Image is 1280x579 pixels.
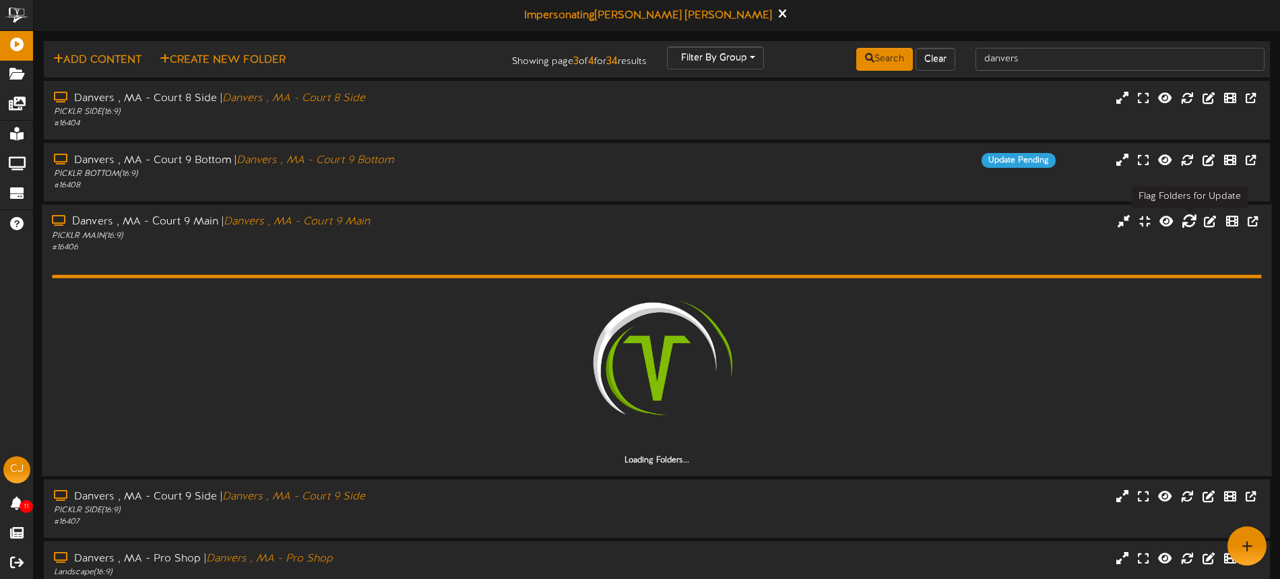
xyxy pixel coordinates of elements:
i: Danvers , MA - Court 9 Bottom [236,154,393,166]
img: loading-spinner-2.png [571,282,744,455]
strong: 34 [606,55,618,67]
div: Danvers , MA - Court 9 Side | [54,489,544,505]
button: Add Content [49,52,146,69]
i: Danvers , MA - Court 9 Side [222,491,365,503]
div: # 16407 [54,516,544,528]
button: Filter By Group [667,47,764,69]
div: Danvers , MA - Pro Shop | [54,551,544,567]
button: Create New Folder [156,52,290,69]
div: PICKLR SIDE ( 16:9 ) [54,505,544,516]
div: # 16406 [52,241,544,253]
div: Danvers , MA - Court 9 Bottom | [54,153,544,169]
i: Danvers , MA - Court 8 Side [222,92,365,104]
div: Danvers , MA - Court 9 Main | [52,214,544,230]
i: Danvers , MA - Pro Shop [206,553,333,565]
div: Landscape ( 16:9 ) [54,567,544,578]
input: -- Search Playlists by Name -- [975,48,1265,71]
strong: Loading Folders... [625,456,689,465]
i: Danvers , MA - Court 9 Main [224,216,370,228]
strong: 3 [573,55,579,67]
div: PICKLR BOTTOM ( 16:9 ) [54,169,544,180]
button: Clear [916,48,955,71]
div: # 16408 [54,180,544,191]
span: 11 [20,500,33,513]
strong: 4 [588,55,594,67]
div: Update Pending [982,153,1056,168]
div: Showing page of for results [451,47,657,69]
div: # 16404 [54,118,544,129]
div: PICKLR MAIN ( 16:9 ) [52,230,544,241]
div: PICKLR SIDE ( 16:9 ) [54,106,544,118]
div: Danvers , MA - Court 8 Side | [54,91,544,106]
button: Search [856,48,913,71]
div: CJ [3,456,30,483]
